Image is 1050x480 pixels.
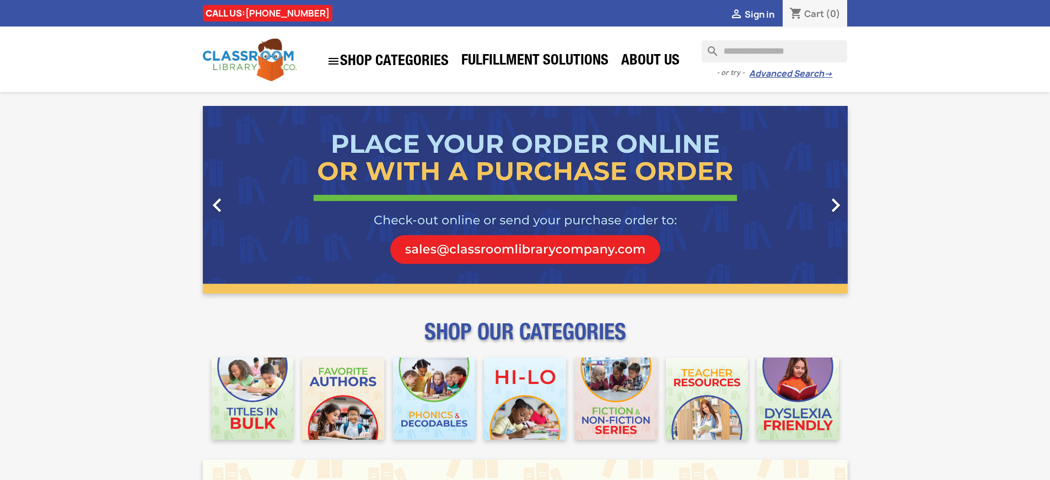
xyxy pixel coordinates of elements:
i:  [203,191,231,219]
input: Search [702,40,847,62]
div: CALL US: [203,5,332,22]
img: CLC_Fiction_Nonfiction_Mobile.jpg [575,358,657,440]
a: Next [751,106,848,294]
a: Previous [203,106,300,294]
img: Classroom Library Company [203,39,297,81]
a: Advanced Search→ [749,68,832,79]
img: CLC_Favorite_Authors_Mobile.jpg [302,358,384,440]
i:  [822,191,849,219]
i: search [702,40,715,54]
a: About Us [616,51,685,73]
i:  [327,55,340,68]
ul: Carousel container [203,106,848,294]
img: CLC_Phonics_And_Decodables_Mobile.jpg [393,358,475,440]
i:  [730,8,743,22]
a:  Sign in [730,8,774,20]
i: shopping_cart [789,8,803,21]
p: SHOP OUR CATEGORIES [203,329,848,349]
span: (0) [826,8,841,20]
span: Cart [804,8,824,20]
a: SHOP CATEGORIES [321,49,454,73]
img: CLC_HiLo_Mobile.jpg [484,358,566,440]
img: CLC_Dyslexia_Mobile.jpg [757,358,839,440]
img: CLC_Teacher_Resources_Mobile.jpg [666,358,748,440]
span: Sign in [745,8,774,20]
a: Fulfillment Solutions [456,51,614,73]
span: → [824,68,832,79]
a: [PHONE_NUMBER] [245,7,330,19]
span: - or try - [717,67,749,78]
img: CLC_Bulk_Mobile.jpg [212,358,294,440]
